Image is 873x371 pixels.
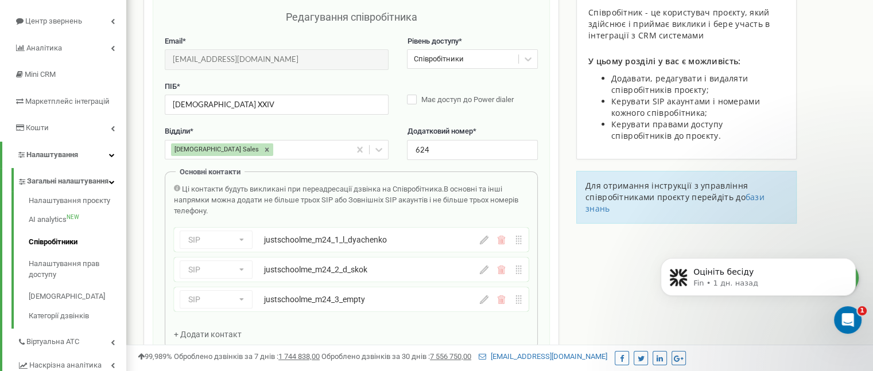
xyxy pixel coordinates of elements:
div: SIPjustschoolme_m24_1_l_dyachenko [174,228,529,252]
span: Має доступ до Power dialer [421,95,514,104]
div: [DEMOGRAPHIC_DATA] Sales [171,143,261,156]
div: justschoolme_m24_1_l_dyachenko [264,234,439,245]
span: Кошти [26,123,49,132]
div: SIPjustschoolme_m24_3_empty [174,287,529,311]
span: ПІБ [165,82,177,91]
span: Оброблено дзвінків за 7 днів : [174,352,320,361]
a: Категорії дзвінків [29,308,126,322]
span: Налаштування [26,150,78,159]
a: Налаштування проєкту [29,196,126,209]
span: Відділи [165,127,190,135]
span: Віртуальна АТС [26,337,79,347]
span: Рівень доступу [407,37,458,45]
span: Ці контакти будуть викликані при переадресації дзвінка на Співробітника. [182,185,444,193]
span: Для отримання інструкції з управління співробітниками проєкту перейдіть до [585,180,748,202]
a: Віртуальна АТС [17,329,126,352]
a: бази знань [585,192,765,214]
span: В основні та інші напрямки можна додати не більше трьох SIP або Зовнішніх SIP акаунтів і не більш... [174,185,518,214]
u: 7 556 750,00 [430,352,471,361]
span: Основні контакти [180,167,240,176]
span: У цьому розділі у вас є можливість: [588,56,741,67]
span: Додавати, редагувати і видаляти співробітників проєкту; [611,73,748,95]
span: Керувати правами доступу співробітників до проєкту. [611,119,723,141]
a: Загальні налаштування [17,168,126,192]
a: Співробітники [29,231,126,253]
iframe: Intercom live chat [834,306,862,334]
span: Редагування співробітника [285,11,417,23]
span: Оброблено дзвінків за 30 днів : [321,352,471,361]
span: 99,989% [138,352,172,361]
span: Mini CRM [25,70,56,79]
a: Налаштування прав доступу [29,253,126,286]
span: + Додати контакт [174,330,242,339]
span: Співробітник - це користувач проєкту, який здійснює і приймає виклики і бере участь в інтеграції ... [588,7,770,41]
a: [DEMOGRAPHIC_DATA] [29,286,126,308]
div: Співробітники [413,54,463,65]
a: [EMAIL_ADDRESS][DOMAIN_NAME] [479,352,607,361]
input: Введіть Email [165,49,389,69]
a: AI analyticsNEW [29,209,126,231]
a: Налаштування [2,142,126,169]
span: Загальні налаштування [27,176,108,187]
span: Керувати SIP акаунтами і номерами кожного співробітника; [611,96,760,118]
span: 1 [858,306,867,315]
span: Аналiтика [26,44,62,52]
div: justschoolme_m24_2_d_skok [264,264,439,275]
span: Email [165,37,183,45]
input: Введіть ПІБ [165,95,389,115]
div: justschoolme_m24_3_empty [264,294,439,305]
div: SIPjustschoolme_m24_2_d_skok [174,257,529,282]
span: Маркетплейс інтеграцій [25,97,110,106]
iframe: Intercom notifications сообщение [643,234,873,340]
span: Наскрізна аналітика [29,360,102,371]
span: Центр звернень [25,17,82,25]
span: Додатковий номер [407,127,472,135]
input: Вкажіть додатковий номер [407,140,537,160]
u: 1 744 838,00 [278,352,320,361]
